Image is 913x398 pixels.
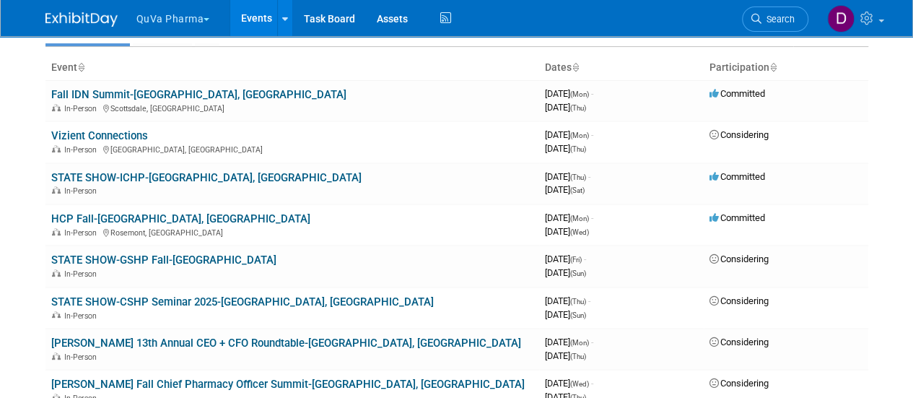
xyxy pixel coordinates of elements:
span: In-Person [64,352,101,362]
span: [DATE] [545,337,593,347]
span: Considering [709,254,769,264]
span: - [591,337,593,347]
span: [DATE] [545,254,586,264]
div: [GEOGRAPHIC_DATA], [GEOGRAPHIC_DATA] [51,143,533,155]
span: In-Person [64,311,101,321]
span: (Sun) [570,311,586,319]
span: - [584,254,586,264]
a: [PERSON_NAME] Fall Chief Pharmacy Officer Summit-[GEOGRAPHIC_DATA], [GEOGRAPHIC_DATA] [51,378,525,391]
th: Participation [704,56,868,80]
span: (Mon) [570,339,589,347]
span: In-Person [64,145,101,155]
span: Considering [709,378,769,389]
span: (Mon) [570,215,589,222]
span: Considering [709,129,769,140]
span: (Wed) [570,228,589,236]
th: Dates [539,56,704,80]
a: Sort by Participation Type [769,61,777,73]
span: [DATE] [545,350,586,361]
span: [DATE] [545,295,590,306]
span: [DATE] [545,226,589,237]
span: [DATE] [545,129,593,140]
span: [DATE] [545,212,593,223]
a: [PERSON_NAME] 13th Annual CEO + CFO Roundtable-[GEOGRAPHIC_DATA], [GEOGRAPHIC_DATA] [51,337,521,350]
span: - [588,171,590,182]
a: STATE SHOW-GSHP Fall-[GEOGRAPHIC_DATA] [51,254,276,267]
span: (Thu) [570,145,586,153]
span: (Thu) [570,104,586,112]
span: Search [761,14,795,25]
div: Rosemont, [GEOGRAPHIC_DATA] [51,226,533,238]
span: [DATE] [545,309,586,320]
div: Scottsdale, [GEOGRAPHIC_DATA] [51,102,533,113]
img: Danielle Mitchell [827,5,855,33]
a: HCP Fall-[GEOGRAPHIC_DATA], [GEOGRAPHIC_DATA] [51,212,310,225]
span: - [591,129,593,140]
span: Committed [709,88,765,99]
img: ExhibitDay [45,12,118,27]
span: - [588,295,590,306]
img: In-Person Event [52,145,61,152]
img: In-Person Event [52,186,61,194]
span: (Thu) [570,352,586,360]
a: STATE SHOW-CSHP Seminar 2025-[GEOGRAPHIC_DATA], [GEOGRAPHIC_DATA] [51,295,434,308]
a: Vizient Connections [51,129,148,142]
span: (Mon) [570,90,589,98]
span: (Mon) [570,131,589,139]
span: (Fri) [570,256,582,264]
span: In-Person [64,186,101,196]
th: Event [45,56,539,80]
span: - [591,378,593,389]
span: (Sun) [570,269,586,277]
span: [DATE] [545,267,586,278]
span: [DATE] [545,102,586,113]
span: Considering [709,337,769,347]
span: [DATE] [545,378,593,389]
img: In-Person Event [52,269,61,277]
span: [DATE] [545,88,593,99]
span: [DATE] [545,171,590,182]
span: In-Person [64,228,101,238]
span: [DATE] [545,184,585,195]
span: In-Person [64,104,101,113]
span: (Thu) [570,298,586,306]
span: (Sat) [570,186,585,194]
span: - [591,88,593,99]
a: Search [742,7,808,32]
img: In-Person Event [52,104,61,111]
img: In-Person Event [52,352,61,360]
img: In-Person Event [52,228,61,235]
a: STATE SHOW-ICHP-[GEOGRAPHIC_DATA], [GEOGRAPHIC_DATA] [51,171,362,184]
span: Committed [709,171,765,182]
span: - [591,212,593,223]
span: (Thu) [570,173,586,181]
span: [DATE] [545,143,586,154]
a: Sort by Event Name [77,61,84,73]
img: In-Person Event [52,311,61,319]
a: Fall IDN Summit-[GEOGRAPHIC_DATA], [GEOGRAPHIC_DATA] [51,88,346,101]
span: In-Person [64,269,101,279]
span: (Wed) [570,380,589,388]
a: Sort by Start Date [572,61,579,73]
span: Committed [709,212,765,223]
span: Considering [709,295,769,306]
